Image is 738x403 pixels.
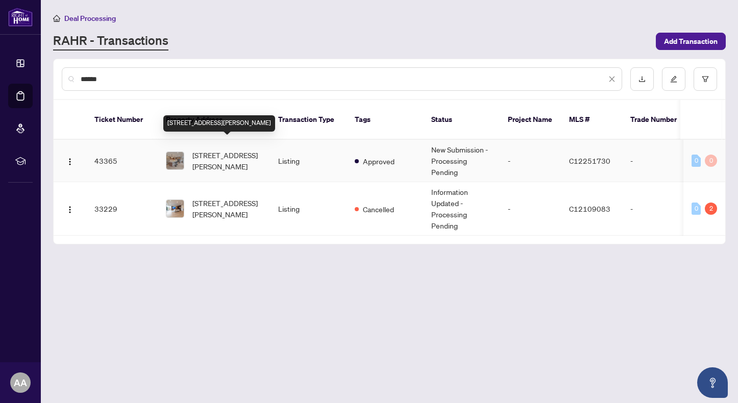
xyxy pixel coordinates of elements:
[270,100,347,140] th: Transaction Type
[500,100,561,140] th: Project Name
[705,203,717,215] div: 2
[347,100,423,140] th: Tags
[53,15,60,22] span: home
[163,115,275,132] div: [STREET_ADDRESS][PERSON_NAME]
[622,140,694,182] td: -
[86,140,158,182] td: 43365
[270,182,347,236] td: Listing
[53,32,168,51] a: RAHR - Transactions
[630,67,654,91] button: download
[270,140,347,182] td: Listing
[569,204,610,213] span: C12109083
[86,100,158,140] th: Ticket Number
[62,153,78,169] button: Logo
[14,375,27,390] span: AA
[86,182,158,236] td: 33229
[622,100,694,140] th: Trade Number
[8,8,33,27] img: logo
[702,75,709,83] span: filter
[662,67,685,91] button: edit
[363,156,395,167] span: Approved
[166,200,184,217] img: thumbnail-img
[192,149,262,172] span: [STREET_ADDRESS][PERSON_NAME]
[608,75,616,83] span: close
[697,367,728,398] button: Open asap
[569,156,610,165] span: C12251730
[500,140,561,182] td: -
[656,33,726,50] button: Add Transaction
[500,182,561,236] td: -
[622,182,694,236] td: -
[192,197,262,220] span: [STREET_ADDRESS][PERSON_NAME]
[66,206,74,214] img: Logo
[64,14,116,23] span: Deal Processing
[363,204,394,215] span: Cancelled
[692,155,701,167] div: 0
[158,100,270,140] th: Property Address
[423,100,500,140] th: Status
[423,182,500,236] td: Information Updated - Processing Pending
[62,200,78,217] button: Logo
[664,33,718,49] span: Add Transaction
[66,158,74,166] img: Logo
[692,203,701,215] div: 0
[166,152,184,169] img: thumbnail-img
[638,75,646,83] span: download
[561,100,622,140] th: MLS #
[670,75,677,83] span: edit
[705,155,717,167] div: 0
[694,67,717,91] button: filter
[423,140,500,182] td: New Submission - Processing Pending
